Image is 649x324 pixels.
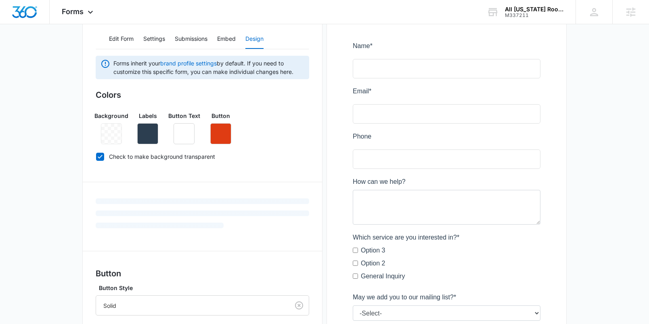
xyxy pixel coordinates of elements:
[96,89,309,101] h3: Colors
[505,6,564,13] div: account name
[143,29,165,49] button: Settings
[8,204,32,214] label: Option 3
[99,284,312,292] label: Button Style
[113,59,304,76] span: Forms inherit your by default. If you need to customize this specific form, you can make individu...
[8,217,32,227] label: Option 2
[168,112,200,120] p: Button Text
[96,267,309,280] h3: Button
[293,299,306,312] button: Clear
[175,29,207,49] button: Submissions
[8,230,52,240] label: General Inquiry
[139,112,157,120] p: Labels
[5,299,25,306] span: Submit
[62,7,84,16] span: Forms
[109,29,134,49] button: Edit Form
[245,29,264,49] button: Design
[159,291,263,315] iframe: reCAPTCHA
[211,112,230,120] p: Button
[160,60,217,67] a: brand profile settings
[217,29,236,49] button: Embed
[94,112,128,120] p: Background
[96,152,309,161] label: Check to make background transparent
[505,13,564,18] div: account id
